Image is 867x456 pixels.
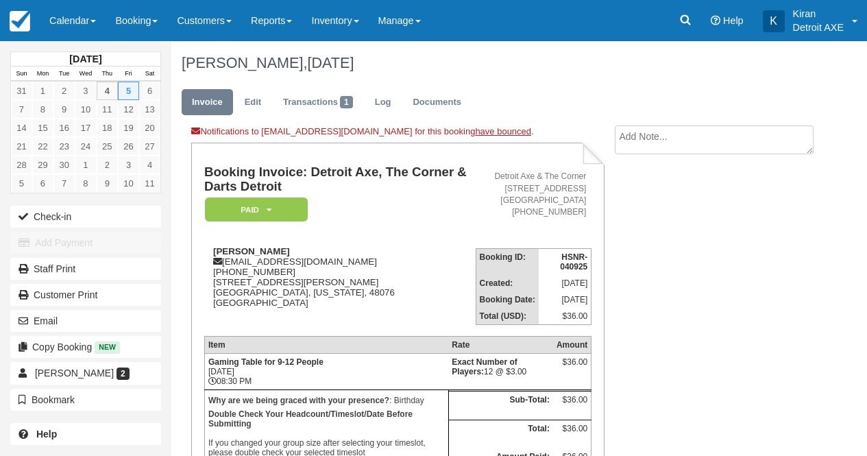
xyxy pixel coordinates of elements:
th: Tue [53,67,75,82]
th: Fri [118,67,139,82]
td: [DATE] [539,275,591,291]
button: Bookmark [10,389,161,411]
a: Documents [402,89,472,116]
a: 25 [97,137,118,156]
div: Notifications to [EMAIL_ADDRESS][DOMAIN_NAME] for this booking . [191,125,604,143]
a: 30 [53,156,75,174]
a: 6 [139,82,160,100]
h1: Booking Invoice: Detroit Axe, The Corner & Darts Detroit [204,165,476,193]
a: 18 [97,119,118,137]
a: 21 [11,137,32,156]
a: 11 [97,100,118,119]
a: 27 [139,137,160,156]
th: Total (USD): [476,308,539,325]
a: 3 [118,156,139,174]
span: 1 [340,96,353,108]
a: 5 [11,174,32,193]
a: 10 [75,100,96,119]
th: Amount [553,337,591,354]
a: 8 [32,100,53,119]
button: Add Payment [10,232,161,254]
em: Paid [205,197,308,221]
a: 24 [75,137,96,156]
i: Help [711,16,720,25]
a: Paid [204,197,303,222]
a: Edit [234,89,271,116]
a: 7 [11,100,32,119]
td: $36.00 [553,420,591,448]
a: 2 [53,82,75,100]
a: 6 [32,174,53,193]
a: 10 [118,174,139,193]
a: 12 [118,100,139,119]
a: Invoice [182,89,233,116]
strong: [PERSON_NAME] [213,246,290,256]
a: 16 [53,119,75,137]
a: 4 [139,156,160,174]
a: 5 [118,82,139,100]
th: Mon [32,67,53,82]
a: 2 [97,156,118,174]
a: 20 [139,119,160,137]
a: Staff Print [10,258,161,280]
a: 23 [53,137,75,156]
span: 2 [117,368,130,380]
td: [DATE] 08:30 PM [204,354,448,390]
strong: [DATE] [69,53,101,64]
a: 31 [11,82,32,100]
a: 4 [97,82,118,100]
th: Thu [97,67,118,82]
div: [EMAIL_ADDRESS][DOMAIN_NAME] [PHONE_NUMBER] [STREET_ADDRESS][PERSON_NAME] [GEOGRAPHIC_DATA], [US_... [204,246,476,325]
a: 28 [11,156,32,174]
th: Sub-Total: [448,391,553,420]
a: Customer Print [10,284,161,306]
span: Help [723,15,744,26]
b: Double Check Your Headcount/Timeslot/Date Before Submitting [208,409,413,429]
button: Email [10,310,161,332]
th: Booking Date: [476,291,539,308]
th: Rate [448,337,553,354]
td: $36.00 [553,391,591,420]
th: Created: [476,275,539,291]
b: Help [36,429,57,440]
th: Total: [448,420,553,448]
span: New [95,341,120,353]
a: 13 [139,100,160,119]
th: Sun [11,67,32,82]
p: Detroit AXE [793,21,844,34]
th: Sat [139,67,160,82]
a: 11 [139,174,160,193]
a: 9 [97,174,118,193]
a: 7 [53,174,75,193]
td: 12 @ $3.00 [448,354,553,390]
td: [DATE] [539,291,591,308]
a: 29 [32,156,53,174]
a: Transactions1 [273,89,363,116]
td: $36.00 [539,308,591,325]
a: 22 [32,137,53,156]
button: Check-in [10,206,161,228]
a: 14 [11,119,32,137]
a: Help [10,423,161,445]
a: have bounced [475,126,531,136]
a: 17 [75,119,96,137]
a: 8 [75,174,96,193]
th: Booking ID: [476,248,539,275]
div: $36.00 [557,357,587,378]
span: [PERSON_NAME] [35,368,114,379]
button: Copy Booking New [10,336,161,358]
a: 1 [75,156,96,174]
address: Detroit Axe & The Corner [STREET_ADDRESS] [GEOGRAPHIC_DATA] [PHONE_NUMBER] [481,171,587,218]
div: K [763,10,785,32]
strong: Gaming Table for 9-12 People [208,357,323,367]
p: : Birthday [208,394,445,407]
a: 19 [118,119,139,137]
a: Log [365,89,402,116]
a: 15 [32,119,53,137]
strong: Exact Number of Players [452,357,517,376]
th: Wed [75,67,96,82]
a: 26 [118,137,139,156]
a: [PERSON_NAME] 2 [10,362,161,384]
strong: Why are we being graced with your presence? [208,396,389,405]
strong: HSNR-040925 [560,252,587,272]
